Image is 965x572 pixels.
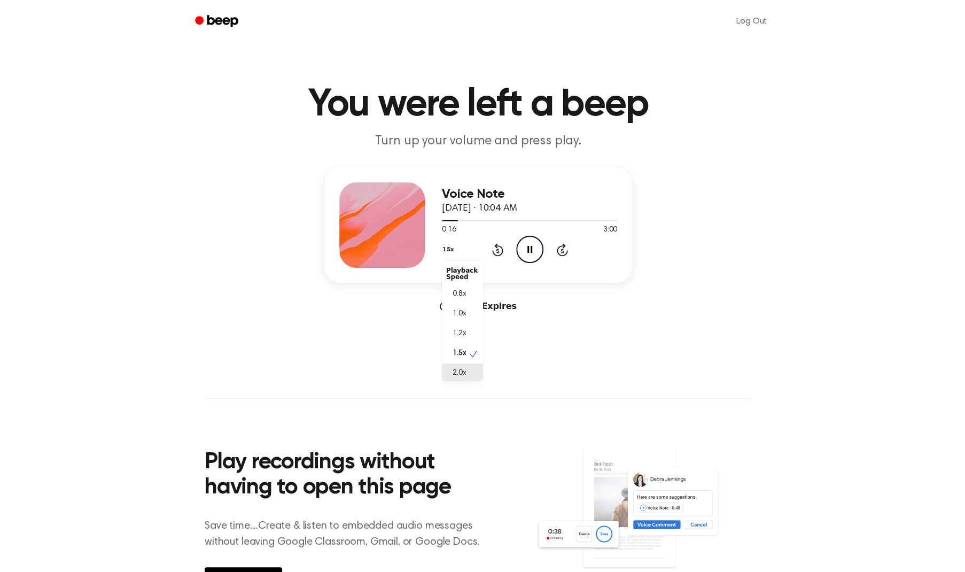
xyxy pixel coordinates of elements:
[442,263,483,284] div: Playback Speed
[453,368,466,379] span: 2.0x
[442,241,457,259] button: 1.5x
[453,289,466,300] span: 0.8x
[453,348,466,359] span: 1.5x
[453,308,466,320] span: 1.0x
[453,328,466,339] span: 1.2x
[442,261,483,381] div: 1.5x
